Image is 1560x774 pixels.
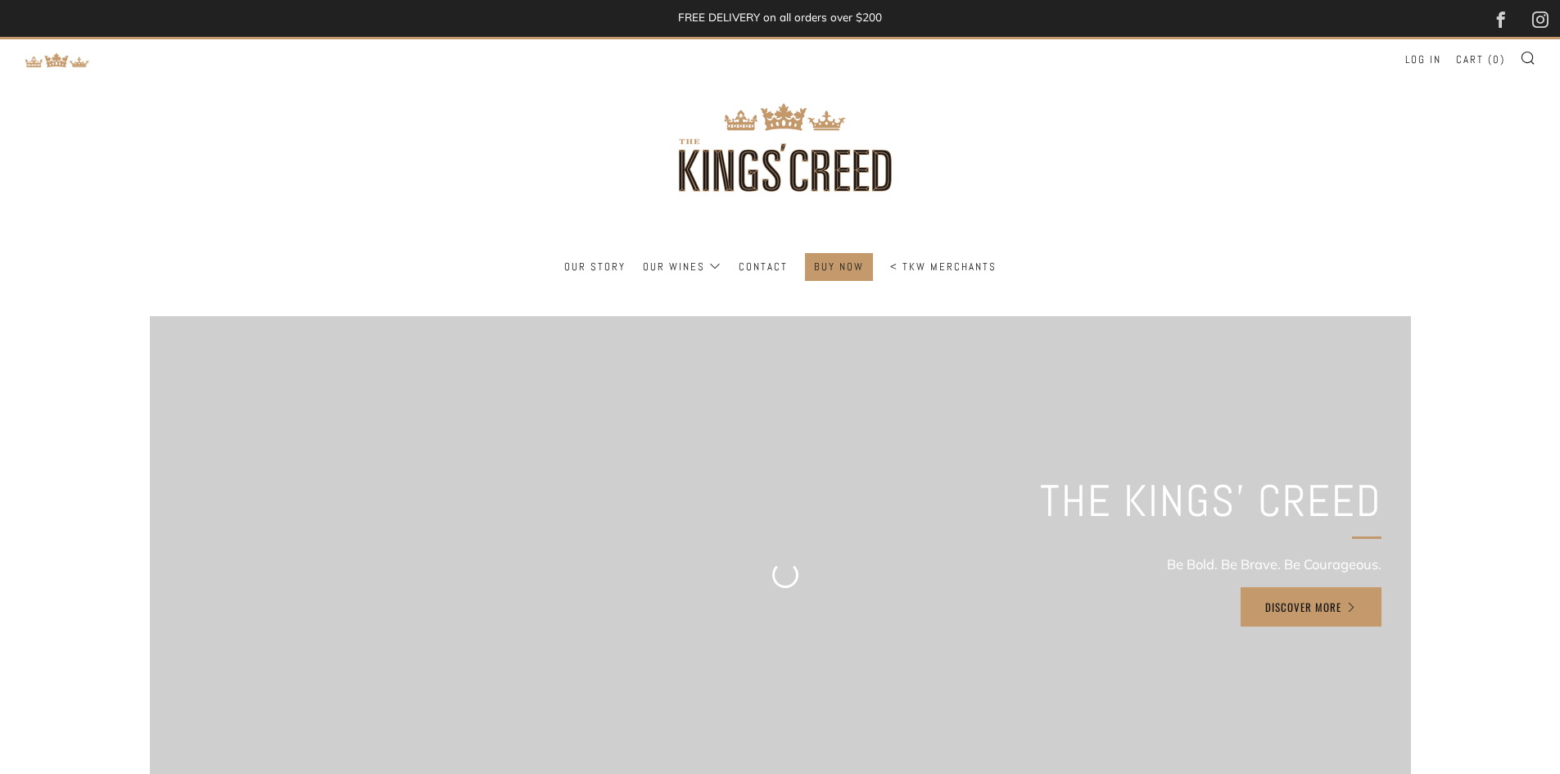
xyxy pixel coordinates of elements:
h2: THE KINGS' CREED [1040,474,1381,528]
a: Log in [1405,47,1441,73]
a: Our Wines [643,254,721,280]
a: Cart (0) [1456,47,1505,73]
img: Return to TKW Merchants [25,52,90,68]
a: Discover More [1241,587,1381,627]
p: Be Bold. Be Brave. Be Courageous. [1040,550,1381,577]
a: BUY NOW [814,254,864,280]
span: 0 [1493,52,1500,66]
a: < TKW Merchants [890,254,997,280]
a: Contact [739,254,788,280]
a: Return to TKW Merchants [25,51,90,66]
img: three kings wine merchants [633,39,928,253]
a: Our Story [564,254,626,280]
